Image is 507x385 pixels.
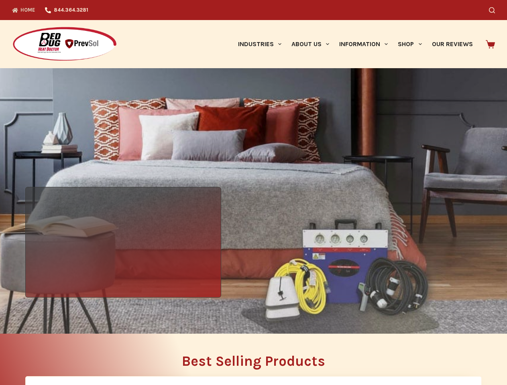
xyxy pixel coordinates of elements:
[233,20,478,68] nav: Primary
[25,354,482,368] h2: Best Selling Products
[12,26,117,62] img: Prevsol/Bed Bug Heat Doctor
[489,7,495,13] button: Search
[334,20,393,68] a: Information
[233,20,286,68] a: Industries
[286,20,334,68] a: About Us
[393,20,427,68] a: Shop
[427,20,478,68] a: Our Reviews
